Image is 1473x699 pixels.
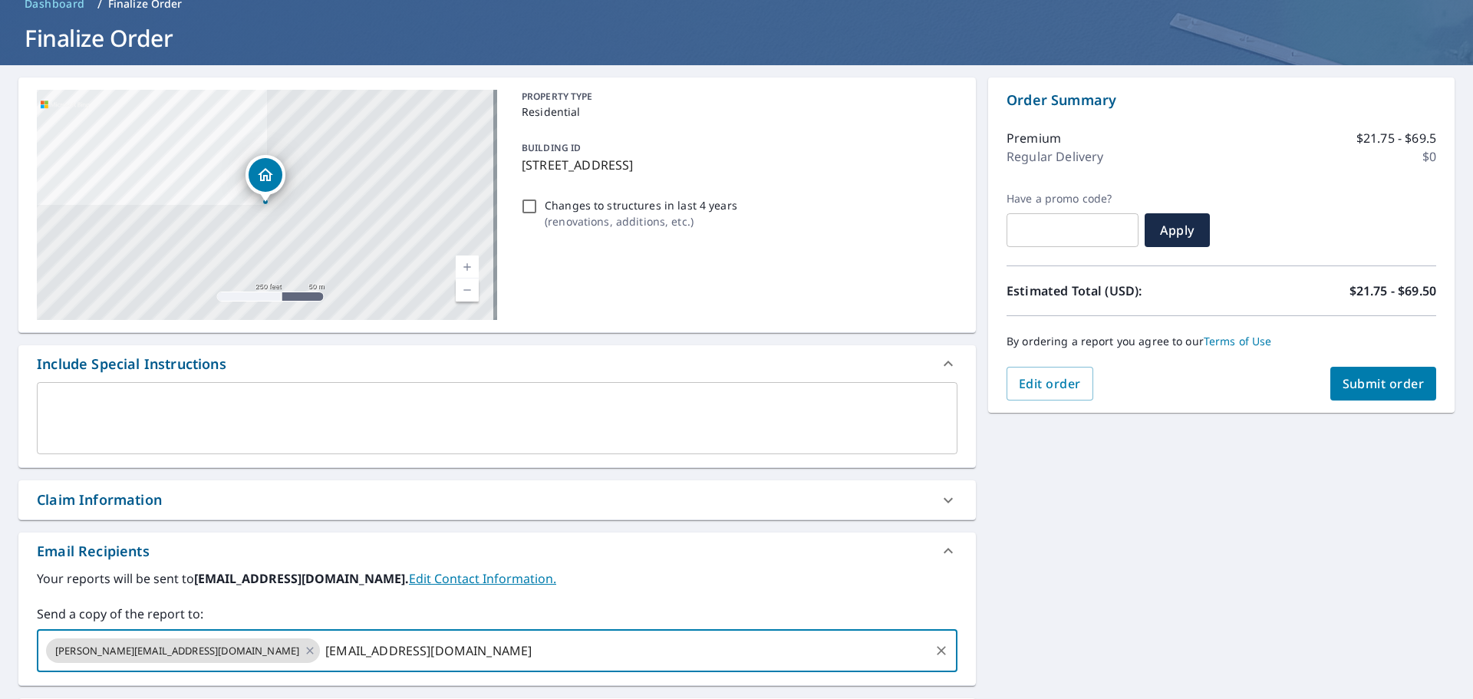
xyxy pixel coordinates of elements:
[1422,147,1436,166] p: $0
[1007,90,1436,110] p: Order Summary
[1007,282,1221,300] p: Estimated Total (USD):
[1019,375,1081,392] span: Edit order
[1343,375,1425,392] span: Submit order
[1145,213,1210,247] button: Apply
[1349,282,1436,300] p: $21.75 - $69.50
[1330,367,1437,401] button: Submit order
[46,644,308,658] span: [PERSON_NAME][EMAIL_ADDRESS][DOMAIN_NAME]
[1007,192,1139,206] label: Have a promo code?
[1157,222,1198,239] span: Apply
[409,570,556,587] a: EditContactInfo
[1356,129,1436,147] p: $21.75 - $69.5
[37,354,226,374] div: Include Special Instructions
[545,213,737,229] p: ( renovations, additions, etc. )
[522,104,951,120] p: Residential
[1007,335,1436,348] p: By ordering a report you agree to our
[456,279,479,302] a: Current Level 17, Zoom Out
[18,345,976,382] div: Include Special Instructions
[1007,129,1061,147] p: Premium
[545,197,737,213] p: Changes to structures in last 4 years
[37,569,957,588] label: Your reports will be sent to
[37,490,162,510] div: Claim Information
[1204,334,1272,348] a: Terms of Use
[37,541,150,562] div: Email Recipients
[1007,147,1103,166] p: Regular Delivery
[522,141,581,154] p: BUILDING ID
[18,532,976,569] div: Email Recipients
[1007,367,1093,401] button: Edit order
[18,480,976,519] div: Claim Information
[37,605,957,623] label: Send a copy of the report to:
[245,155,285,203] div: Dropped pin, building 1, Residential property, 5206 Hanover Pike Manchester, MD 21102
[522,156,951,174] p: [STREET_ADDRESS]
[456,256,479,279] a: Current Level 17, Zoom In
[18,22,1455,54] h1: Finalize Order
[522,90,951,104] p: PROPERTY TYPE
[46,638,320,663] div: [PERSON_NAME][EMAIL_ADDRESS][DOMAIN_NAME]
[931,640,952,661] button: Clear
[194,570,409,587] b: [EMAIL_ADDRESS][DOMAIN_NAME].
